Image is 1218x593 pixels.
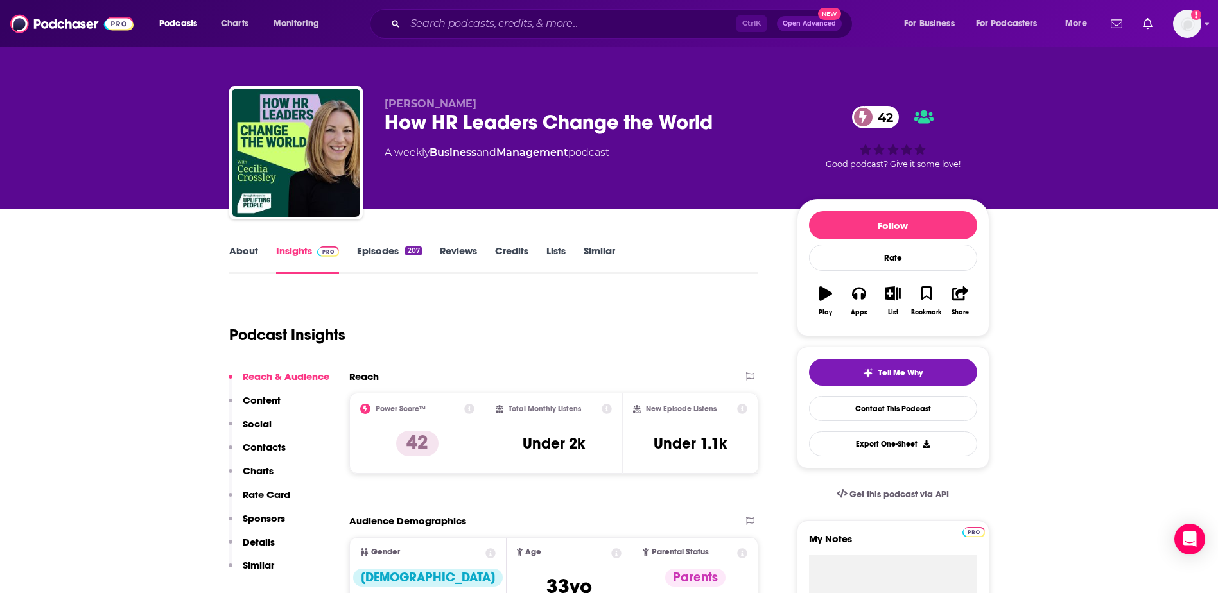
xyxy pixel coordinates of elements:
button: Show profile menu [1173,10,1201,38]
div: Apps [851,309,867,316]
div: Open Intercom Messenger [1174,524,1205,554]
button: Follow [809,211,977,239]
a: Management [496,146,568,159]
label: My Notes [809,533,977,555]
h1: Podcast Insights [229,325,345,345]
h2: Total Monthly Listens [509,404,581,413]
span: Logged in as WE_Broadcast [1173,10,1201,38]
span: Ctrl K [736,15,767,32]
img: tell me why sparkle [863,368,873,378]
h3: Under 2k [523,434,585,453]
p: Similar [243,559,274,571]
button: Rate Card [229,488,290,512]
p: Sponsors [243,512,285,524]
span: Charts [221,15,248,33]
div: List [888,309,898,316]
div: Parents [665,569,726,587]
button: Contacts [229,441,286,465]
span: Get this podcast via API [849,489,949,500]
input: Search podcasts, credits, & more... [405,13,736,34]
div: [DEMOGRAPHIC_DATA] [353,569,503,587]
button: open menu [895,13,971,34]
button: Bookmark [910,278,943,324]
a: Contact This Podcast [809,396,977,421]
span: and [476,146,496,159]
a: About [229,245,258,274]
h2: Audience Demographics [349,515,466,527]
button: Share [943,278,977,324]
button: List [876,278,909,324]
button: Details [229,536,275,560]
div: 207 [405,246,421,255]
a: Pro website [962,525,985,537]
button: open menu [968,13,1056,34]
span: More [1065,15,1087,33]
h2: Reach [349,370,379,382]
button: Export One-Sheet [809,431,977,456]
span: Podcasts [159,15,197,33]
span: Age [525,548,541,556]
button: open menu [1056,13,1103,34]
p: Content [243,394,281,406]
span: For Business [904,15,955,33]
p: Reach & Audience [243,370,329,382]
button: Similar [229,559,274,583]
button: Charts [229,465,274,488]
span: Parental Status [652,548,709,556]
button: Open AdvancedNew [777,16,842,31]
a: Similar [584,245,615,274]
svg: Add a profile image [1191,10,1201,20]
p: Charts [243,465,274,477]
span: [PERSON_NAME] [385,98,476,110]
span: New [818,8,841,20]
div: Share [952,309,969,316]
span: For Podcasters [976,15,1038,33]
span: 42 [865,106,900,128]
a: Show notifications dropdown [1138,13,1158,35]
img: Podchaser - Follow, Share and Rate Podcasts [10,12,134,36]
button: open menu [265,13,336,34]
a: Show notifications dropdown [1106,13,1127,35]
p: Rate Card [243,488,290,501]
img: Podchaser Pro [317,246,340,257]
button: Reach & Audience [229,370,329,394]
h2: New Episode Listens [646,404,717,413]
img: Podchaser Pro [962,527,985,537]
button: Sponsors [229,512,285,536]
button: Social [229,418,272,442]
div: A weekly podcast [385,145,609,160]
a: Credits [495,245,528,274]
a: Charts [213,13,256,34]
div: Search podcasts, credits, & more... [382,9,865,39]
button: open menu [150,13,214,34]
div: Rate [809,245,977,271]
a: Lists [546,245,566,274]
p: Details [243,536,275,548]
a: 42 [852,106,900,128]
div: Play [819,309,832,316]
button: tell me why sparkleTell Me Why [809,359,977,386]
button: Apps [842,278,876,324]
a: Reviews [440,245,477,274]
div: Bookmark [911,309,941,316]
img: User Profile [1173,10,1201,38]
p: Social [243,418,272,430]
a: InsightsPodchaser Pro [276,245,340,274]
div: 42Good podcast? Give it some love! [797,98,989,177]
span: Open Advanced [783,21,836,27]
a: Episodes207 [357,245,421,274]
h3: Under 1.1k [654,434,727,453]
button: Play [809,278,842,324]
img: How HR Leaders Change the World [232,89,360,217]
span: Monitoring [274,15,319,33]
p: Contacts [243,441,286,453]
span: Gender [371,548,400,556]
p: 42 [396,431,439,456]
span: Tell Me Why [878,368,923,378]
a: Business [430,146,476,159]
span: Good podcast? Give it some love! [826,159,961,169]
h2: Power Score™ [376,404,426,413]
button: Content [229,394,281,418]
